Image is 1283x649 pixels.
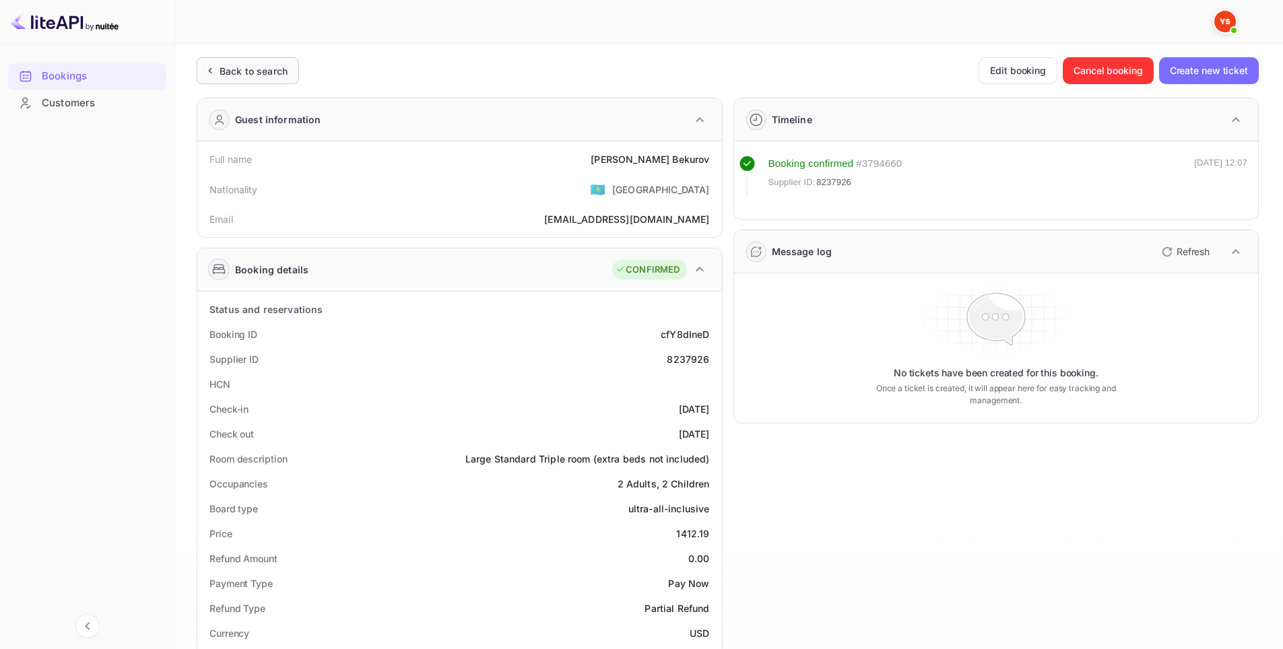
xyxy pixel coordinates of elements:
[855,382,1137,407] p: Once a ticket is created, it will appear here for easy tracking and management.
[591,152,709,166] div: [PERSON_NAME] Bekurov
[612,182,710,197] div: [GEOGRAPHIC_DATA]
[220,64,288,78] div: Back to search
[616,263,680,277] div: CONFIRMED
[209,427,254,441] div: Check out
[209,502,258,516] div: Board type
[209,352,259,366] div: Supplier ID
[209,601,265,615] div: Refund Type
[768,156,854,172] div: Booking confirmed
[856,156,902,172] div: # 3794660
[679,427,710,441] div: [DATE]
[209,551,277,566] div: Refund Amount
[676,526,709,541] div: 1412.19
[209,402,249,416] div: Check-in
[668,576,709,590] div: Pay Now
[209,152,252,166] div: Full name
[772,244,832,259] div: Message log
[235,263,308,277] div: Booking details
[209,576,273,590] div: Payment Type
[8,90,166,115] a: Customers
[661,327,709,341] div: cfY8dIneD
[590,177,605,201] span: United States
[1177,244,1210,259] p: Refresh
[1194,156,1247,195] div: [DATE] 12:07
[75,614,100,638] button: Collapse navigation
[235,112,321,127] div: Guest information
[768,176,816,189] span: Supplier ID:
[816,176,851,189] span: 8237926
[1214,11,1236,32] img: Yandex Support
[894,366,1098,380] p: No tickets have been created for this booking.
[544,212,709,226] div: [EMAIL_ADDRESS][DOMAIN_NAME]
[209,182,258,197] div: Nationality
[42,69,160,84] div: Bookings
[1063,57,1154,84] button: Cancel booking
[209,212,233,226] div: Email
[8,63,166,88] a: Bookings
[979,57,1057,84] button: Edit booking
[8,63,166,90] div: Bookings
[8,90,166,116] div: Customers
[209,477,268,491] div: Occupancies
[209,452,287,466] div: Room description
[209,526,232,541] div: Price
[1159,57,1259,84] button: Create new ticket
[618,477,710,491] div: 2 Adults, 2 Children
[209,626,249,640] div: Currency
[772,112,812,127] div: Timeline
[688,551,710,566] div: 0.00
[209,302,323,316] div: Status and reservations
[209,377,230,391] div: HCN
[679,402,710,416] div: [DATE]
[1154,241,1215,263] button: Refresh
[667,352,709,366] div: 8237926
[690,626,709,640] div: USD
[42,96,160,111] div: Customers
[11,11,119,32] img: LiteAPI logo
[465,452,710,466] div: Large Standard Triple room (extra beds not included)
[628,502,710,516] div: ultra-all-inclusive
[645,601,709,615] div: Partial Refund
[209,327,257,341] div: Booking ID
